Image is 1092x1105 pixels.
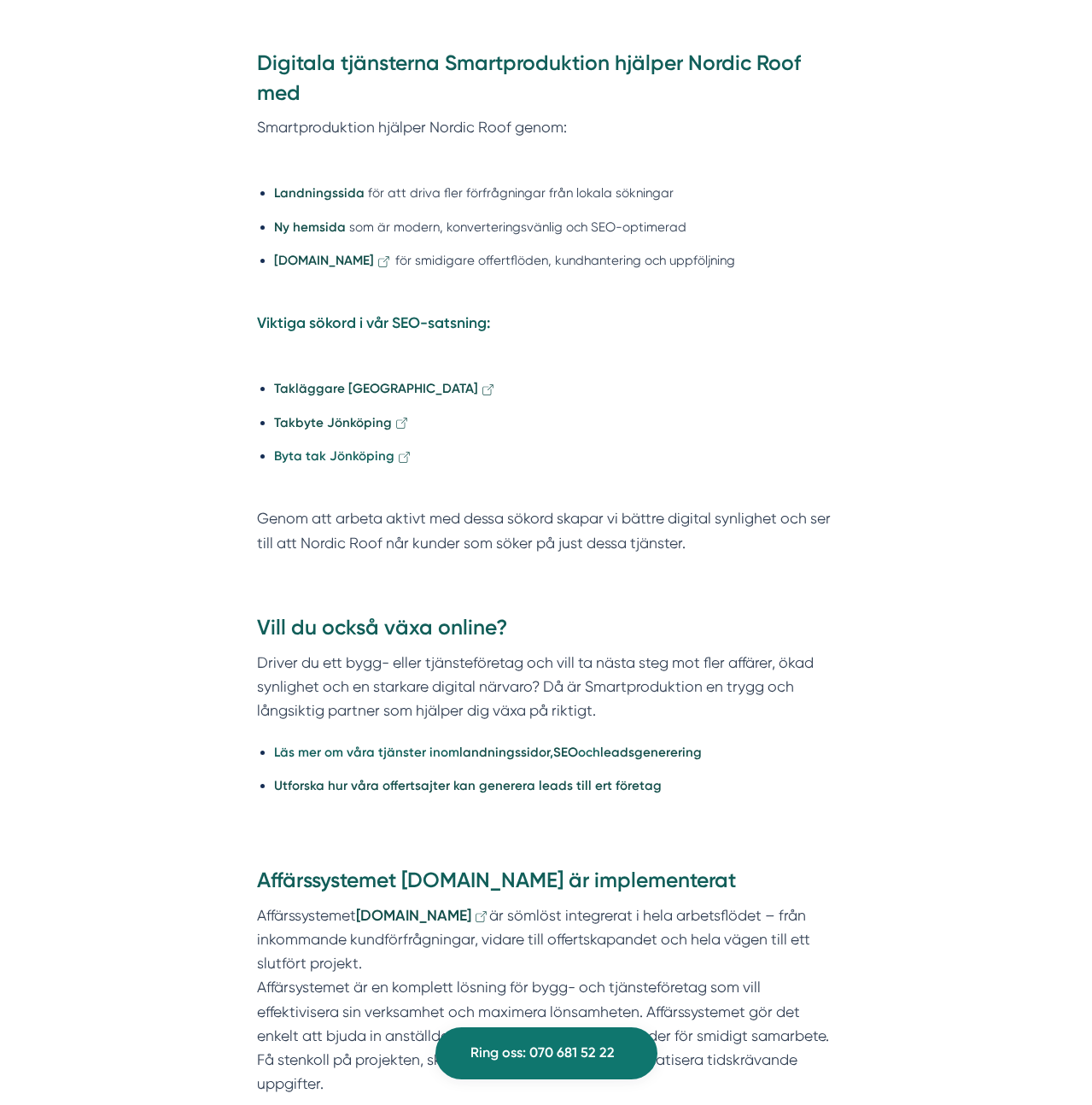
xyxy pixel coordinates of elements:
[274,217,835,237] li: som är modern, konverteringsvänlig och SEO-optimerad
[356,906,471,924] strong: [DOMAIN_NAME]
[257,313,490,331] strong: Viktiga sökord i vår SEO-satsning:
[257,868,736,892] strong: Affärssystemet [DOMAIN_NAME] är implementerat
[550,745,553,760] strong: ,
[274,381,496,396] a: Takläggare [GEOGRAPHIC_DATA]
[470,1042,615,1064] span: Ring oss: 070 681 52 22
[274,250,835,291] li: för smidigare offertflöden, kundhantering och uppföljning
[578,745,600,760] strong: och
[274,778,662,793] a: Utforska hur våra offert­sajter kan generera leads till ert företag
[257,903,835,1096] p: Affärssystemet är sömlöst integrerat i hela arbetsflödet – från inkommande kundförfrågningar, vid...
[257,651,835,723] p: Driver du ett bygg- eller tjänsteföretag och vill ta nästa steg mot fler affärer, ökad synlighet ...
[274,381,478,396] strong: Takläggare [GEOGRAPHIC_DATA]
[600,745,702,760] a: leadsgenerering
[257,506,835,554] p: Genom att arbeta aktivt med dessa sökord skapar vi bättre digital synlighet och ser till att Nord...
[274,745,459,760] strong: Läs mer om våra tjänster inom
[274,448,394,464] strong: Byta tak Jönköping
[274,253,374,268] strong: [DOMAIN_NAME]
[459,745,550,760] a: landningssidor
[274,185,365,201] a: Landningssida
[257,115,835,163] p: Smartproduktion hjälper Nordic Roof genom:
[274,448,412,464] a: Byta tak Jönköping
[274,415,410,430] a: Takbyte Jönköping
[274,415,392,430] strong: Takbyte Jönköping
[553,745,578,760] a: SEO
[435,1027,657,1079] a: Ring oss: 070 681 52 22
[257,613,835,651] h3: Vill du också växa online?
[274,183,835,203] li: för att driva fler förfrågningar från lokala sökningar
[274,219,346,235] a: Ny hemsida
[274,253,392,268] a: [DOMAIN_NAME]
[356,907,489,924] a: [DOMAIN_NAME]
[257,49,835,115] h3: Digitala tjänsterna Smartproduktion hjälper Nordic Roof med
